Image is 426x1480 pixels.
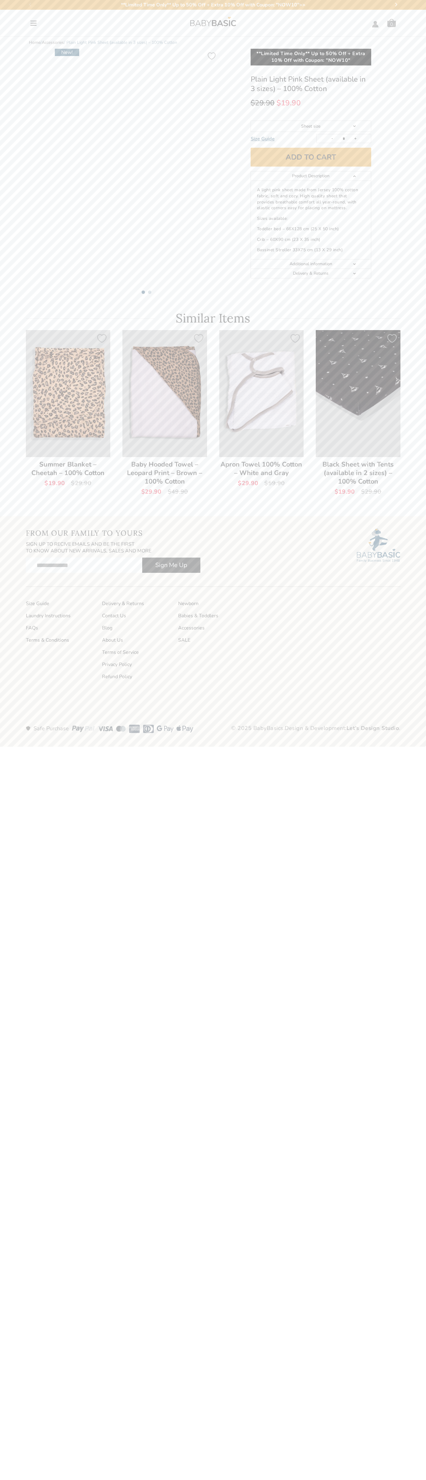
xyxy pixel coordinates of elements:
a: Additional information [251,259,371,269]
a: FAQs [26,625,96,631]
img: Baby Hooded Towel – Leopard Print - Brown - 100% Cotton [122,330,207,457]
a: Cart0 [387,19,396,27]
span: 0 [387,21,396,27]
h2: Baby Hooded Towel – Leopard Print – Brown – 100% Cotton [122,457,207,486]
a: Baby Hooded Towel – Leopard Print – Brown – 100% Cotton [122,330,207,495]
span: Sheet size [301,123,320,129]
a: Refund Policy [102,674,172,680]
a: Product Description [251,171,371,181]
bdi: 19.90 [44,479,65,487]
a: My Account [372,21,379,27]
a: Newborn [178,601,248,607]
p: Crib – 60X90 cm (23 X 35 inch) [257,237,365,243]
img: Summer Blanket - Cheetah - 100% Cotton [26,330,111,457]
a: Contact Us [102,613,172,619]
a: Delivery & Returns [102,601,172,607]
span: New! [55,49,79,56]
bdi: 29.90 [251,98,275,108]
img: Plain Light Pink Sheet (available in 3 sizes) - 100% Cotton [55,61,208,287]
span: Cart [387,19,396,27]
span: $ [71,479,75,487]
span: Sign Me Up [155,558,187,573]
img: Black Sheet with Tents (available in 2 sizes) - 100% Cotton [316,330,400,457]
span: $ [168,488,171,496]
span: **Limited Time Only** Up to 50% Off + Extra 10% Off with Coupon: "NOW10">> [121,2,305,8]
h3: Safe Purchase [33,726,69,731]
a: Delivery & Returns [251,269,371,278]
span: $ [264,479,268,487]
bdi: 29.90 [238,479,258,487]
a: Terms & Conditions [26,637,96,643]
a: Babies & Toddlers [178,613,248,619]
a: Blog [102,625,172,631]
li: Page dot 1 [142,291,145,294]
a: About Us [102,637,172,643]
p: **Limited Time Only** Up to 50% Off + Extra 10% Off with Coupon: "NOW10" [254,50,368,64]
bdi: 29.90 [141,488,162,496]
h2: Black Sheet with Tents (available in 2 sizes) – 100% Cotton [316,457,400,486]
p: Bassinet Stroller 33X75 cm (13 X 29 inch) [257,247,365,253]
span: Similar Items [176,311,250,326]
bdi: 29.90 [71,479,91,487]
span: My Account [372,21,379,30]
button: Add to cart [251,148,371,167]
span: $ [361,488,365,496]
nav: Breadcrumb [29,40,397,46]
span: $ [44,479,48,487]
button: - [328,134,337,143]
p: A light pink sheet made from Jersey 100% cotton fabric, soft and cozy. High quality sheet that pr... [257,187,365,211]
h1: Plain Light Pink Sheet (available in 3 sizes) – 100% Cotton [251,75,371,93]
p: © 2025 BabyBasics. Design & Development: . [216,724,400,732]
h2: From Our Family To Yours [26,528,201,538]
button: Next [391,0,400,9]
img: Plain Light Pink Sheet (available in 3 sizes) - 100% Cotton [190,17,236,26]
a: Home [29,40,40,45]
span: $ [141,488,145,496]
a: Terms of Service [102,649,172,655]
a: Apron Towel 100% Cotton – White and Gray [219,330,304,486]
p: Toddler bed – 66X128 cm (25 X 50 inch) [257,226,365,232]
a: SALE [178,637,248,643]
a: Accessories [178,625,248,631]
img: Apron Towel 100% Cotton - White and Gray [219,330,304,457]
bdi: 29.90 [361,488,382,496]
h2: Apron Towel 100% Cotton – White and Gray [219,457,304,477]
button: + [351,134,360,143]
span: $ [276,98,281,108]
span: $ [335,488,338,496]
bdi: 49.90 [168,488,188,496]
a: **Limited Time Only** Up to 50% Off + Extra 10% Off with Coupon: "NOW10">> [32,2,394,8]
bdi: 19.90 [276,98,301,108]
span: Size Guide [251,136,275,142]
li: Page dot 2 [148,291,151,294]
a: Black Sheet with Tents (available in 2 sizes) – 100% Cotton [316,330,400,495]
bdi: 59.90 [264,479,285,487]
a: Privacy Policy [102,661,172,668]
span: $ [251,98,255,108]
a: Accessories [42,40,64,45]
h3: Sign Up to recive emails and be the first to know about new arrivals, sales and more [26,541,201,555]
input: Product quantity [338,134,350,143]
a: Size Guide [26,601,96,607]
h2: Summer Blanket – Cheetah – 100% Cotton [26,457,111,477]
button: Sign Me Up [142,558,200,573]
img: Plain Light Pink Sheet (available in 3 sizes) - 100% Cotton [231,61,384,287]
a: Let’s Design Studio [347,724,399,732]
a: Summer Blanket – Cheetah – 100% Cotton [26,330,111,486]
span: $ [238,479,241,487]
a: Laundry Instructions [26,613,96,619]
p: Sizes available: [257,216,365,222]
bdi: 19.90 [335,488,355,496]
